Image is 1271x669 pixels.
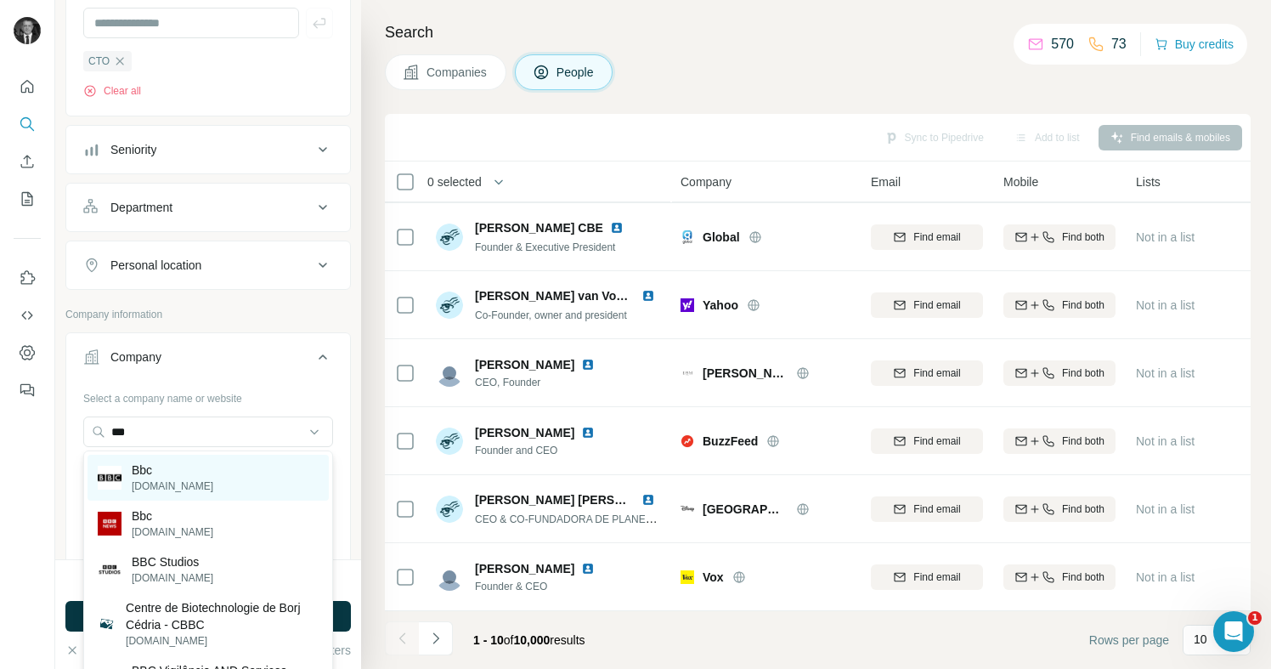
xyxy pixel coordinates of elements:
[436,564,463,591] img: Avatar
[871,428,983,454] button: Find email
[475,493,678,507] span: [PERSON_NAME] [PERSON_NAME]
[581,426,595,439] img: LinkedIn logo
[427,173,482,190] span: 0 selected
[132,524,213,540] p: [DOMAIN_NAME]
[14,109,41,139] button: Search
[475,560,574,577] span: [PERSON_NAME]
[1062,502,1104,517] span: Find both
[110,257,201,274] div: Personal location
[475,443,602,458] span: Founder and CEO
[475,375,602,390] span: CEO, Founder
[126,599,319,633] p: Centre de Biotechnologie de Borj Cédria - CBBC
[436,292,463,319] img: Avatar
[14,300,41,331] button: Use Surfe API
[132,553,213,570] p: BBC Studios
[1136,230,1195,244] span: Not in a list
[703,229,740,246] span: Global
[88,54,110,69] span: CTO
[436,496,463,523] img: Avatar
[681,570,694,584] img: Logo of Vox
[703,433,758,450] span: BuzzFeed
[14,263,41,293] button: Use Surfe on LinkedIn
[703,365,788,382] span: [PERSON_NAME] Media
[641,493,655,507] img: LinkedIn logo
[703,569,724,586] span: Vox
[1062,298,1104,313] span: Find both
[610,221,624,235] img: LinkedIn logo
[871,360,983,386] button: Find email
[132,479,213,494] p: [DOMAIN_NAME]
[66,245,350,286] button: Personal location
[913,366,960,381] span: Find email
[132,462,213,479] p: Bbc
[98,558,121,581] img: BBC Studios
[98,615,116,632] img: Centre de Biotechnologie de Borj Cédria - CBBC
[1136,298,1195,312] span: Not in a list
[14,146,41,177] button: Enrich CSV
[98,466,121,490] img: Bbc
[1062,434,1104,449] span: Find both
[110,349,161,366] div: Company
[475,309,627,321] span: Co-Founder, owner and president
[514,633,551,647] span: 10,000
[65,307,351,322] p: Company information
[871,292,983,318] button: Find email
[98,512,121,536] img: Bbc
[473,633,504,647] span: 1 - 10
[871,173,901,190] span: Email
[14,375,41,405] button: Feedback
[426,64,489,81] span: Companies
[1003,360,1116,386] button: Find both
[681,298,694,312] img: Logo of Yahoo
[871,564,983,590] button: Find email
[475,579,602,594] span: Founder & CEO
[1136,570,1195,584] span: Not in a list
[681,506,694,512] img: Logo of Disneyland Resort
[703,297,738,314] span: Yahoo
[681,434,694,448] img: Logo of BuzzFeed
[14,17,41,44] img: Avatar
[65,642,114,659] button: Clear
[436,224,463,251] img: Avatar
[913,502,960,517] span: Find email
[1003,496,1116,522] button: Find both
[473,633,585,647] span: results
[132,570,213,586] p: [DOMAIN_NAME]
[14,184,41,214] button: My lists
[475,221,603,235] span: [PERSON_NAME] CBE
[14,337,41,368] button: Dashboard
[681,230,694,244] img: Logo of Global
[913,230,960,245] span: Find email
[1062,570,1104,585] span: Find both
[1062,366,1104,381] span: Find both
[436,428,463,455] img: Avatar
[1213,611,1254,652] iframe: Intercom live chat
[436,360,463,387] img: Avatar
[556,64,596,81] span: People
[703,501,788,518] span: [GEOGRAPHIC_DATA]
[14,71,41,102] button: Quick start
[1136,173,1161,190] span: Lists
[913,570,960,585] span: Find email
[65,601,351,632] button: Run search
[913,434,960,449] span: Find email
[913,298,960,313] span: Find email
[681,173,732,190] span: Company
[83,83,141,99] button: Clear all
[475,289,698,303] span: [PERSON_NAME] van Voorst tot Voorst
[504,633,514,647] span: of
[1155,32,1234,56] button: Buy credits
[1062,230,1104,245] span: Find both
[1003,224,1116,250] button: Find both
[385,20,1251,44] h4: Search
[419,621,453,655] button: Navigate to next page
[871,496,983,522] button: Find email
[581,358,595,371] img: LinkedIn logo
[581,562,595,575] img: LinkedIn logo
[1136,366,1195,380] span: Not in a list
[66,187,350,228] button: Department
[110,199,172,216] div: Department
[1111,34,1127,54] p: 73
[475,356,574,373] span: [PERSON_NAME]
[132,507,213,524] p: Bbc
